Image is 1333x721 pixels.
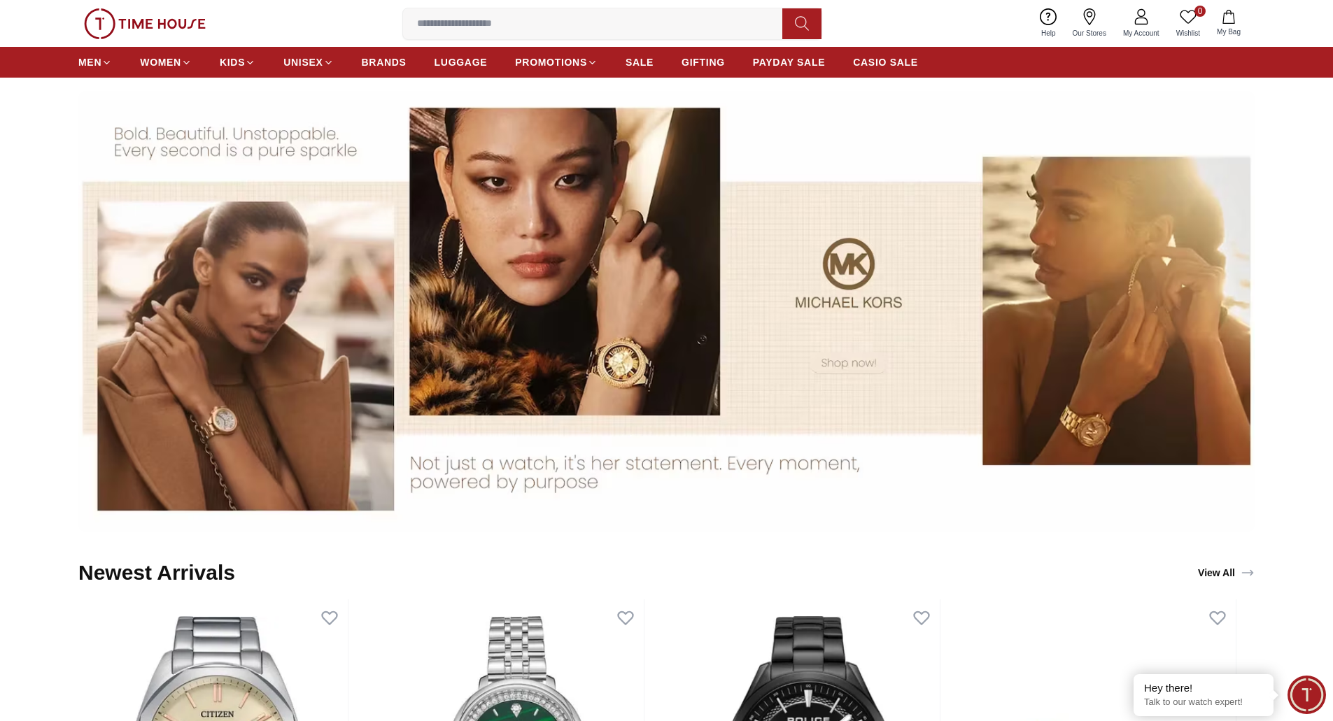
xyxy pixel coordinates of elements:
a: MEN [78,50,112,75]
img: ... [84,8,206,39]
span: KIDS [220,55,245,69]
a: 0Wishlist [1168,6,1208,41]
h2: Newest Arrivals [78,560,235,585]
img: ... [78,91,1255,531]
span: SALE [626,55,654,69]
a: PROMOTIONS [515,50,598,75]
div: Chat Widget [1288,676,1326,714]
a: View All [1195,563,1257,583]
span: LUGGAGE [435,55,488,69]
a: LUGGAGE [435,50,488,75]
a: KIDS [220,50,255,75]
a: Help [1033,6,1064,41]
a: Our Stores [1064,6,1115,41]
a: WOMEN [140,50,192,75]
span: My Bag [1211,27,1246,37]
a: CASIO SALE [853,50,918,75]
a: UNISEX [283,50,333,75]
span: My Account [1117,28,1165,38]
span: GIFTING [682,55,725,69]
div: Hey there! [1144,681,1263,695]
span: Wishlist [1171,28,1206,38]
span: Help [1036,28,1062,38]
span: PAYDAY SALE [753,55,825,69]
span: Our Stores [1067,28,1112,38]
a: PAYDAY SALE [753,50,825,75]
a: GIFTING [682,50,725,75]
span: 0 [1194,6,1206,17]
button: My Bag [1208,7,1249,40]
span: PROMOTIONS [515,55,587,69]
span: MEN [78,55,101,69]
span: WOMEN [140,55,181,69]
p: Talk to our watch expert! [1144,697,1263,708]
a: SALE [626,50,654,75]
a: BRANDS [362,50,407,75]
span: CASIO SALE [853,55,918,69]
span: BRANDS [362,55,407,69]
span: UNISEX [283,55,323,69]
